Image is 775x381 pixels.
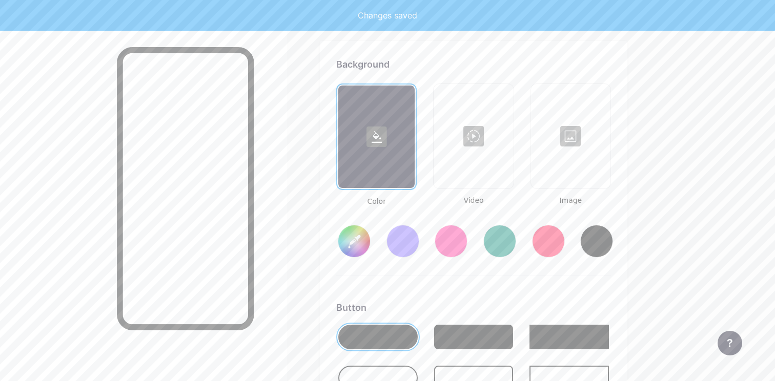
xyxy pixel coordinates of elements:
div: Background [336,57,611,71]
span: Color [336,196,417,207]
div: Changes saved [358,9,417,22]
div: Button [336,301,611,314]
span: Video [433,195,514,206]
span: Image [531,195,611,206]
